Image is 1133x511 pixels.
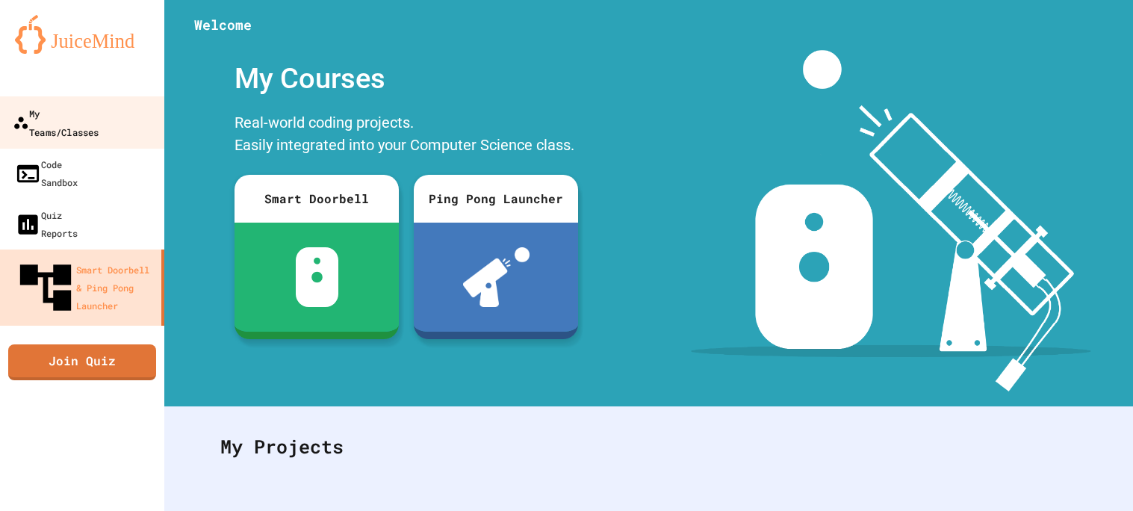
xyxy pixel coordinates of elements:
div: Ping Pong Launcher [414,175,578,223]
div: Real-world coding projects. Easily integrated into your Computer Science class. [227,108,586,164]
img: sdb-white.svg [296,247,338,307]
img: logo-orange.svg [15,15,149,54]
div: My Courses [227,50,586,108]
a: Join Quiz [8,344,156,380]
img: banner-image-my-projects.png [691,50,1091,391]
div: Quiz Reports [15,206,78,242]
div: Smart Doorbell & Ping Pong Launcher [15,257,155,318]
img: ppl-with-ball.png [463,247,530,307]
div: Smart Doorbell [235,175,399,223]
div: My Teams/Classes [13,104,99,140]
div: Code Sandbox [15,155,78,191]
div: My Projects [205,418,1092,476]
